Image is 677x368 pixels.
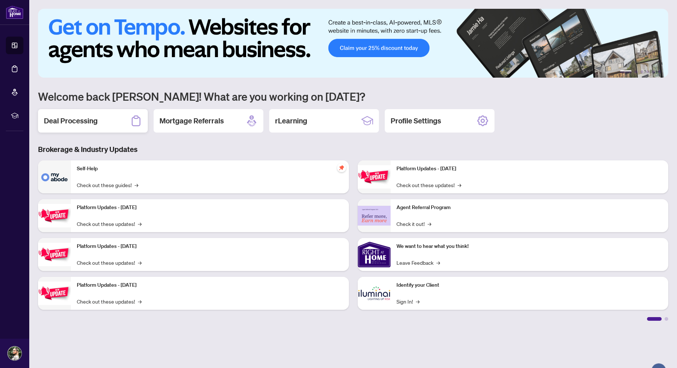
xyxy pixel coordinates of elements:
[44,116,98,126] h2: Deal Processing
[275,116,307,126] h2: rLearning
[77,259,142,267] a: Check out these updates!→
[77,181,138,189] a: Check out these guides!→
[648,342,670,364] button: Open asap
[38,243,71,266] img: Platform Updates - July 21, 2025
[159,116,224,126] h2: Mortgage Referrals
[38,282,71,305] img: Platform Updates - July 8, 2025
[77,165,343,173] p: Self-Help
[138,220,142,228] span: →
[391,116,441,126] h2: Profile Settings
[38,160,71,193] img: Self-Help
[396,259,440,267] a: Leave Feedback→
[635,70,637,73] button: 2
[135,181,138,189] span: →
[38,144,668,155] h3: Brokerage & Industry Updates
[652,70,655,73] button: 5
[358,165,391,188] img: Platform Updates - June 23, 2025
[428,220,431,228] span: →
[396,165,663,173] p: Platform Updates - [DATE]
[6,5,23,19] img: logo
[620,70,632,73] button: 1
[358,277,391,310] img: Identify your Client
[138,297,142,305] span: →
[358,238,391,271] img: We want to hear what you think!
[77,242,343,250] p: Platform Updates - [DATE]
[396,220,431,228] a: Check it out!→
[658,70,661,73] button: 6
[358,206,391,226] img: Agent Referral Program
[337,163,346,172] span: pushpin
[77,281,343,289] p: Platform Updates - [DATE]
[77,204,343,212] p: Platform Updates - [DATE]
[458,181,461,189] span: →
[646,70,649,73] button: 4
[38,9,668,78] img: Slide 0
[77,297,142,305] a: Check out these updates!→
[640,70,643,73] button: 3
[396,242,663,250] p: We want to hear what you think!
[396,297,420,305] a: Sign In!→
[77,220,142,228] a: Check out these updates!→
[396,281,663,289] p: Identify your Client
[396,181,461,189] a: Check out these updates!→
[38,89,668,103] h1: Welcome back [PERSON_NAME]! What are you working on [DATE]?
[396,204,663,212] p: Agent Referral Program
[138,259,142,267] span: →
[436,259,440,267] span: →
[38,204,71,227] img: Platform Updates - September 16, 2025
[416,297,420,305] span: →
[8,346,22,360] img: Profile Icon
